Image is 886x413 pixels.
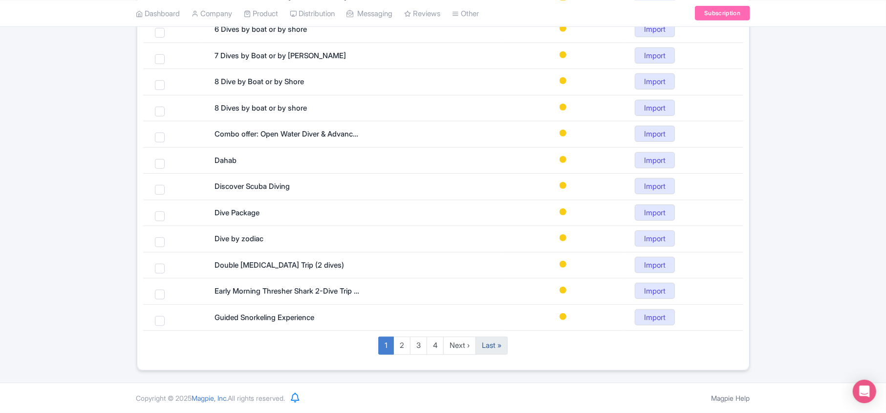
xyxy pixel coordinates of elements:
div: Dive Package [215,207,361,219]
a: Next › [443,337,476,355]
div: 6 Dives by boat or by shore [215,24,361,35]
a: Import [635,178,675,194]
div: Combo offer: Open Water Diver & Advanced OWD course [215,129,361,140]
a: 2 [393,337,411,355]
div: Guided Snorkeling Experience [215,312,361,323]
div: Open Intercom Messenger [853,380,876,403]
div: Discover Scuba Diving [215,181,361,192]
span: Magpie, Inc. [192,394,228,402]
div: Dive by zodiac [215,233,361,245]
a: Import [635,309,675,325]
a: Import [635,126,675,142]
a: 3 [410,337,427,355]
div: 8 Dives by boat or by shore [215,103,361,114]
a: Import [635,152,675,168]
div: 8 Dive by Boat or by Shore [215,76,361,88]
a: 1 [378,337,394,355]
a: Import [635,205,675,221]
a: Subscription [695,6,750,21]
a: Import [635,47,675,64]
a: Import [635,230,675,247]
a: Import [635,73,675,90]
a: Magpie Help [712,394,750,402]
a: 4 [427,337,444,355]
a: Last » [475,337,508,355]
div: 7 Dives by Boat or by Shore [215,50,361,62]
div: Copyright © 2025 All rights reserved. [130,393,291,403]
a: Import [635,283,675,299]
div: Double Scuba Diving Trip (2 dives) [215,260,361,271]
a: Import [635,257,675,273]
div: Dahab [215,155,361,166]
div: Early Morning Thresher Shark 2-Dive Trip to Kimud Shoal [215,286,361,297]
a: Import [635,21,675,37]
a: Import [635,100,675,116]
